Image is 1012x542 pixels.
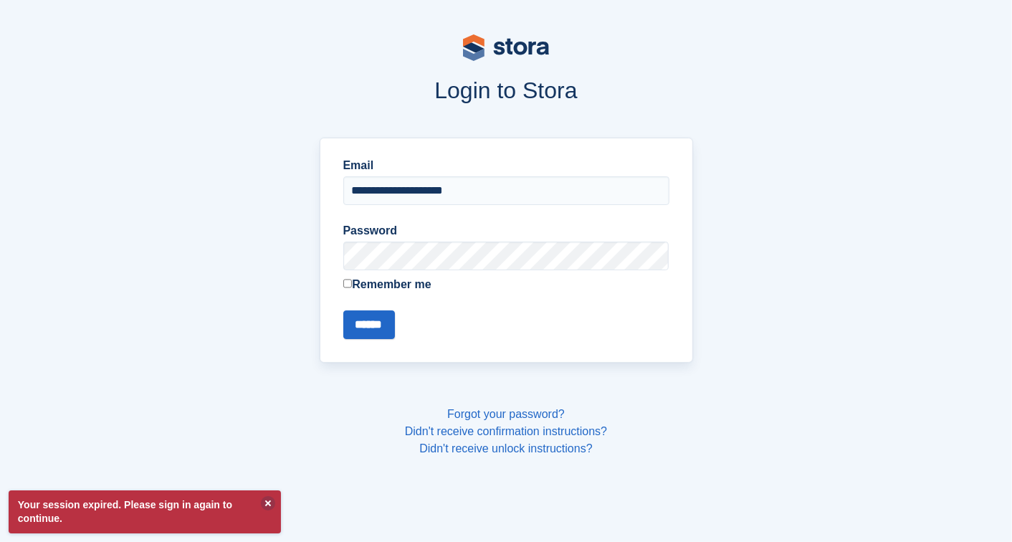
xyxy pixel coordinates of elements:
a: Didn't receive unlock instructions? [419,442,592,455]
label: Remember me [343,276,669,293]
input: Remember me [343,279,353,288]
p: Your session expired. Please sign in again to continue. [9,490,281,533]
h1: Login to Stora [46,77,966,103]
a: Didn't receive confirmation instructions? [405,425,607,437]
label: Email [343,157,669,174]
label: Password [343,222,669,239]
a: Forgot your password? [447,408,565,420]
img: stora-logo-53a41332b3708ae10de48c4981b4e9114cc0af31d8433b30ea865607fb682f29.svg [463,34,549,61]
